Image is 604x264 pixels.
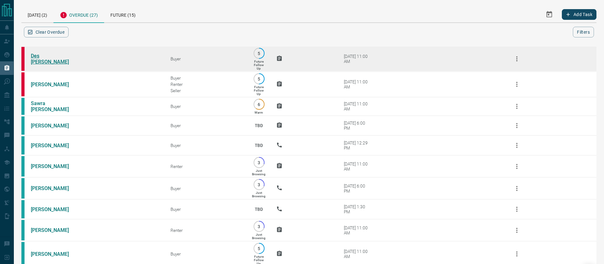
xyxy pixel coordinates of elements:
[252,233,266,240] p: Just Browsing
[31,100,78,112] a: Sawra [PERSON_NAME]
[171,88,242,93] div: Seller
[24,27,69,37] button: Clear Overdue
[252,169,266,176] p: Just Browsing
[31,227,78,233] a: [PERSON_NAME]
[257,246,261,251] p: 5
[344,54,371,64] div: [DATE] 11:00 AM
[257,76,261,81] p: 5
[344,140,371,150] div: [DATE] 12:29 PM
[171,82,242,87] div: Renter
[257,182,261,187] p: 3
[31,251,78,257] a: [PERSON_NAME]
[344,249,371,259] div: [DATE] 11:00 AM
[171,143,242,148] div: Buyer
[344,204,371,214] div: [DATE] 1:30 PM
[21,72,25,96] div: property.ca
[104,6,142,22] div: Future (15)
[53,6,104,23] div: Overdue (27)
[344,79,371,89] div: [DATE] 11:00 AM
[31,81,78,87] a: [PERSON_NAME]
[252,191,266,198] p: Just Browsing
[344,121,371,131] div: [DATE] 6:00 PM
[171,164,242,169] div: Renter
[21,178,25,199] div: condos.ca
[21,47,25,71] div: property.ca
[31,163,78,169] a: [PERSON_NAME]
[171,104,242,109] div: Buyer
[254,60,264,70] p: Future Follow Up
[171,228,242,233] div: Renter
[171,207,242,212] div: Buyer
[171,56,242,61] div: Buyer
[254,111,263,114] p: Warm
[257,224,261,229] p: 3
[251,201,267,218] p: TBD
[31,53,78,65] a: Des [PERSON_NAME]
[21,6,53,22] div: [DATE] (2)
[21,98,25,115] div: condos.ca
[171,123,242,128] div: Buyer
[542,7,557,22] button: Select Date Range
[21,136,25,154] div: condos.ca
[21,220,25,240] div: condos.ca
[344,183,371,194] div: [DATE] 6:00 PM
[21,116,25,135] div: condos.ca
[31,143,78,149] a: [PERSON_NAME]
[21,200,25,218] div: condos.ca
[344,101,371,111] div: [DATE] 11:00 AM
[171,76,242,81] div: Buyer
[31,206,78,212] a: [PERSON_NAME]
[254,85,264,96] p: Future Follow Up
[257,51,261,56] p: 5
[344,225,371,235] div: [DATE] 11:00 AM
[562,9,596,20] button: Add Task
[251,117,267,134] p: TBD
[31,123,78,129] a: [PERSON_NAME]
[171,186,242,191] div: Buyer
[344,161,371,171] div: [DATE] 11:00 AM
[257,102,261,107] p: 6
[21,156,25,177] div: condos.ca
[31,185,78,191] a: [PERSON_NAME]
[251,137,267,154] p: TBD
[171,251,242,256] div: Buyer
[257,160,261,165] p: 3
[573,27,594,37] button: Filters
